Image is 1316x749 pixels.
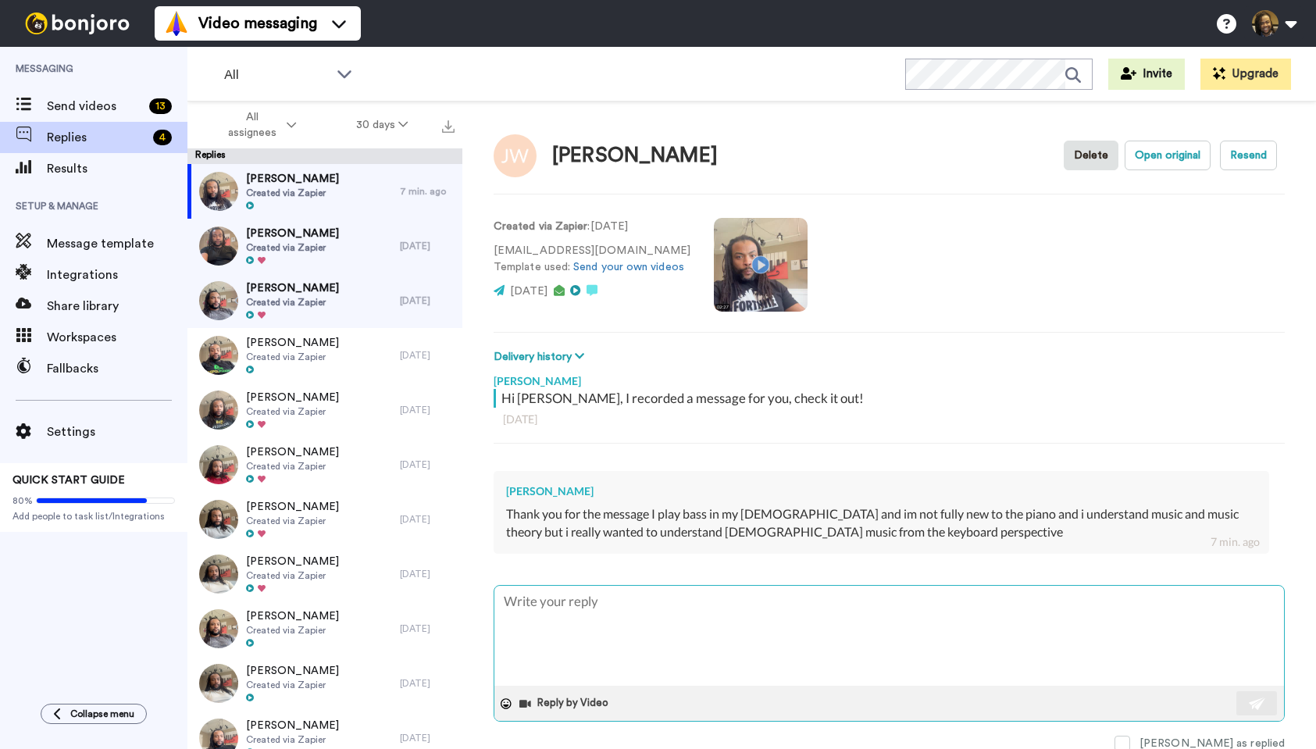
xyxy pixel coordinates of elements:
div: [DATE] [400,732,455,744]
div: [DATE] [400,568,455,580]
div: [DATE] [400,458,455,471]
img: send-white.svg [1249,697,1266,710]
a: [PERSON_NAME]Created via Zapier[DATE] [187,656,462,711]
button: Reply by Video [518,692,613,715]
p: : [DATE] [494,219,690,235]
span: Created via Zapier [246,569,339,582]
span: Send videos [47,97,143,116]
button: Invite [1108,59,1185,90]
span: [PERSON_NAME] [246,444,339,460]
div: [DATE] [400,677,455,690]
span: [PERSON_NAME] [246,554,339,569]
button: Open original [1125,141,1211,170]
img: 438439f4-27b7-4d7a-a13b-65a2a5cb7eaf-thumb.jpg [199,609,238,648]
span: Created via Zapier [246,515,339,527]
span: [PERSON_NAME] [246,171,339,187]
span: Message template [47,234,187,253]
div: [PERSON_NAME] [506,483,1257,499]
button: Upgrade [1200,59,1291,90]
img: vm-color.svg [164,11,189,36]
div: Thank you for the message I play bass in my [DEMOGRAPHIC_DATA] and im not fully new to the piano ... [506,505,1257,541]
span: [DATE] [510,286,547,297]
img: f9bec66e-5965-43c8-a3f3-39f4b7292dc4-thumb.jpg [199,226,238,266]
span: Integrations [47,266,187,284]
div: 7 min. ago [400,185,455,198]
div: Replies [187,148,462,164]
span: Results [47,159,187,178]
div: [DATE] [400,240,455,252]
a: [PERSON_NAME]Created via Zapier[DATE] [187,601,462,656]
button: Export all results that match these filters now. [437,113,459,137]
img: 20b2b79e-cfcf-4835-be83-4963ab622a80-thumb.jpg [199,281,238,320]
div: Hi [PERSON_NAME], I recorded a message for you, check it out! [501,389,1281,408]
p: [EMAIL_ADDRESS][DOMAIN_NAME] Template used: [494,243,690,276]
button: Resend [1220,141,1277,170]
div: [PERSON_NAME] [494,366,1285,389]
span: 80% [12,494,33,507]
span: Video messaging [198,12,317,34]
div: [DATE] [400,294,455,307]
span: All [224,66,329,84]
strong: Created via Zapier [494,221,587,232]
span: Collapse menu [70,708,134,720]
img: 04d79707-c651-479b-90bb-1f8784656b1a-thumb.jpg [199,336,238,375]
span: Created via Zapier [246,187,339,199]
span: [PERSON_NAME] [246,390,339,405]
span: Created via Zapier [246,241,339,254]
span: Share library [47,297,187,316]
a: [PERSON_NAME]Created via Zapier[DATE] [187,437,462,492]
button: 30 days [326,111,438,139]
button: Delete [1064,141,1118,170]
img: Image of Jeremiah West [494,134,537,177]
div: 7 min. ago [1211,534,1260,550]
div: 4 [153,130,172,145]
span: Created via Zapier [246,624,339,637]
span: Fallbacks [47,359,187,378]
span: All assignees [220,109,284,141]
span: Workspaces [47,328,187,347]
img: 985d6dfd-3877-4abe-8b00-2413bf3feb2c-thumb.jpg [199,445,238,484]
div: [DATE] [400,349,455,362]
a: [PERSON_NAME]Created via Zapier[DATE] [187,492,462,547]
span: [PERSON_NAME] [246,335,339,351]
a: [PERSON_NAME]Created via Zapier[DATE] [187,383,462,437]
a: Send your own videos [573,262,684,273]
span: Settings [47,423,187,441]
span: [PERSON_NAME] [246,718,339,733]
div: [DATE] [400,404,455,416]
img: export.svg [442,120,455,133]
span: Created via Zapier [246,351,339,363]
div: [DATE] [503,412,1275,427]
a: [PERSON_NAME]Created via Zapier[DATE] [187,219,462,273]
span: [PERSON_NAME] [246,226,339,241]
img: a83bb9c2-eb9a-4d64-b212-52288ea853cc-thumb.jpg [199,500,238,539]
a: [PERSON_NAME]Created via Zapier[DATE] [187,328,462,383]
a: [PERSON_NAME]Created via Zapier[DATE] [187,273,462,328]
span: [PERSON_NAME] [246,499,339,515]
button: Delivery history [494,348,589,366]
img: e3c69a84-f8a4-48a4-aabb-5628fec35d4e-thumb.jpg [199,664,238,703]
div: 13 [149,98,172,114]
span: [PERSON_NAME] [246,280,339,296]
img: 08bbd10b-61a6-4f2d-9433-fe9bbdaddec0-thumb.jpg [199,555,238,594]
span: Created via Zapier [246,405,339,418]
img: bj-logo-header-white.svg [19,12,136,34]
span: Add people to task list/Integrations [12,510,175,523]
span: Created via Zapier [246,679,339,691]
button: All assignees [191,103,326,147]
img: e2dd0900-b354-4c39-b712-78d2caaa9486-thumb.jpg [199,391,238,430]
div: [DATE] [400,513,455,526]
span: Replies [47,128,147,147]
img: bd52acd7-d313-4a07-80f9-5ac4ab59eb8e-thumb.jpg [199,172,238,211]
span: Created via Zapier [246,733,339,746]
button: Collapse menu [41,704,147,724]
div: [DATE] [400,622,455,635]
div: [PERSON_NAME] [552,144,718,167]
span: [PERSON_NAME] [246,663,339,679]
a: [PERSON_NAME]Created via Zapier[DATE] [187,547,462,601]
span: Created via Zapier [246,296,339,309]
a: [PERSON_NAME]Created via Zapier7 min. ago [187,164,462,219]
span: [PERSON_NAME] [246,608,339,624]
span: Created via Zapier [246,460,339,473]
